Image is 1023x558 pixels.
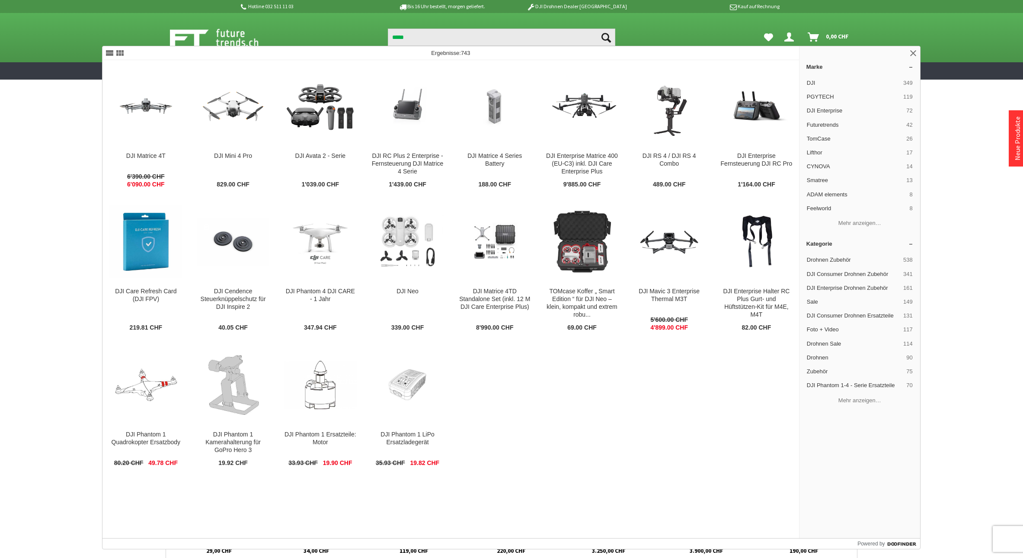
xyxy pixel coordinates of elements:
[431,50,470,56] span: Ergebnisse:
[148,459,178,467] span: 49.78 CHF
[127,173,165,181] span: 6'390.00 CHF
[799,60,920,74] a: Marke
[903,298,913,306] span: 149
[807,135,903,143] span: TomCase
[633,152,706,168] div: DJI RS 4 / DJI RS 4 Combo
[653,181,685,189] span: 489.00 CHF
[799,237,920,250] a: Kategorie
[190,339,277,474] a: DJI Phantom 1 Kamerahalterung für GoPro Hero 3 DJI Phantom 1 Kamerahalterung für GoPro Hero 3 19....
[302,181,339,189] span: 1'039.00 CHF
[284,288,357,303] div: DJI Phantom 4 DJI CARE - 1 Jahr
[807,326,900,334] span: Foto + Video
[109,431,182,446] div: DJI Phantom 1 Quadrokopter Ersatzbody
[720,83,793,129] img: DJI Enterprise Fernsteuerung DJI RC Pro
[807,149,903,157] span: Lifthor
[650,316,688,324] span: 5'600.00 CHF
[388,29,615,46] input: Produkt, Marke, Kategorie, EAN, Artikelnummer…
[206,546,232,555] span: 29,00 CHF
[197,70,270,143] img: DJI Mini 4 Pro
[109,288,182,303] div: DJI Care Refresh Card (DJI FPV)
[218,324,248,332] span: 40.05 CHF
[130,324,162,332] span: 219.81 CHF
[807,163,903,170] span: CYNOVA
[807,368,903,375] span: Zubehör
[906,135,912,143] span: 26
[277,339,364,474] a: DJI Phantom 1 Ersatzteile: Motor DJI Phantom 1 Ersatzteile: Motor 33.93 CHF 19.90 CHF
[807,205,906,212] span: Feelworld
[597,29,615,46] button: Suchen
[807,256,900,264] span: Drohnen Zubehör
[903,340,913,348] span: 114
[461,50,470,56] span: 743
[903,79,913,87] span: 349
[713,61,800,196] a: DJI Enterprise Fernsteuerung DJI RC Pro DJI Enterprise Fernsteuerung DJI RC Pro 1'164.00 CHF
[458,215,531,268] img: DJI Matrice 4TD Standalone Set (inkl. 12 M DJI Care Enterprise Plus)
[509,1,644,12] p: DJI Drohnen Dealer [GEOGRAPHIC_DATA]
[903,270,913,278] span: 341
[497,546,526,555] span: 220,00 CHF
[720,215,793,269] img: DJI Enterprise Halter RC Plus Gurt- und Hüftstützen-Kit für M4E, M4T
[476,324,514,332] span: 8'990.00 CHF
[781,29,801,46] a: Dein Konto
[626,196,713,339] a: DJI Mavic 3 Enterprise Thermal M3T DJI Mavic 3 Enterprise Thermal M3T 5'600.00 CHF 4'899.00 CHF
[371,359,444,412] img: DJI Phantom 1 LiPo Ersatzladegerät
[903,256,913,264] span: 538
[720,288,793,319] div: DJI Enterprise Halter RC Plus Gurt- und Hüftstützen-Kit für M4E, M4T
[906,107,912,115] span: 72
[857,540,885,548] span: Powered by
[364,196,451,339] a: DJI Neo DJI Neo 339.00 CHF
[633,70,706,143] img: DJI RS 4 / DJI RS 4 Combo
[563,181,601,189] span: 9'885.00 CHF
[451,196,538,339] a: DJI Matrice 4TD Standalone Set (inkl. 12 M DJI Care Enterprise Plus) DJI Matrice 4TD Standalone S...
[197,288,270,311] div: DJI Cendence Steuerknüppelschutz für DJI Inspire 2
[284,152,357,160] div: DJI Avata 2 - Serie
[906,354,912,362] span: 90
[239,1,374,12] p: Hotline 032 511 11 03
[760,29,777,46] a: Meine Favoriten
[804,29,853,46] a: Warenkorb
[790,546,818,555] span: 190,00 CHF
[102,339,189,474] a: DJI Phantom 1 Quadrokopter Ersatzbody DJI Phantom 1 Quadrokopter Ersatzbody 80.20 CHF 49.78 CHF
[807,270,900,278] span: DJI Consumer Drohnen Zubehör
[127,181,165,189] span: 6'090.00 CHF
[690,546,723,555] span: 3.900,00 CHF
[323,459,352,467] span: 19.90 CHF
[644,1,779,12] p: Kauf auf Rechnung
[906,121,912,129] span: 42
[546,205,619,279] img: TOMcase Koffer „ Smart Edition “ für DJI Neo – klein, kompakt und extrem robu...
[102,196,189,339] a: DJI Care Refresh Card (DJI FPV) DJI Care Refresh Card (DJI FPV) 219.81 CHF
[218,459,248,467] span: 19.92 CHF
[903,284,913,292] span: 161
[391,324,424,332] span: 339.00 CHF
[713,196,800,339] a: DJI Enterprise Halter RC Plus Gurt- und Hüftstützen-Kit für M4E, M4T DJI Enterprise Halter RC Plu...
[170,27,278,48] img: Shop Futuretrends - zur Startseite wechseln
[190,196,277,339] a: DJI Cendence Steuerknüppelschutz für DJI Inspire 2 DJI Cendence Steuerknüppelschutz für DJI Inspi...
[906,149,912,157] span: 17
[626,61,713,196] a: DJI RS 4 / DJI RS 4 Combo DJI RS 4 / DJI RS 4 Combo 489.00 CHF
[197,431,270,454] div: DJI Phantom 1 Kamerahalterung für GoPro Hero 3
[592,546,626,555] span: 3.250,00 CHF
[807,191,906,199] span: ADAM elements
[304,546,329,555] span: 34,00 CHF
[371,152,444,176] div: DJI RC Plus 2 Enterprise - Fernsteuerung DJI Matrice 4 Serie
[803,216,917,231] button: Mehr anzeigen…
[546,288,619,319] div: TOMcase Koffer „ Smart Edition “ für DJI Neo – klein, kompakt und extrem robu...
[807,107,903,115] span: DJI Enterprise
[650,324,688,332] span: 4'899.00 CHF
[284,218,357,266] img: DJI Phantom 4 DJI CARE - 1 Jahr
[364,61,451,196] a: DJI RC Plus 2 Enterprise - Fernsteuerung DJI Matrice 4 Serie DJI RC Plus 2 Enterprise - Fernsteue...
[910,205,913,212] span: 8
[539,196,626,339] a: TOMcase Koffer „ Smart Edition “ für DJI Neo – klein, kompakt und extrem robu... TOMcase Koffer „...
[410,459,439,467] span: 19.82 CHF
[451,61,538,196] a: DJI Matrice 4 Series Battery DJI Matrice 4 Series Battery 188.00 CHF
[567,324,597,332] span: 69.00 CHF
[807,176,903,184] span: Smatree
[807,93,900,101] span: PGYTECH
[284,431,357,446] div: DJI Phantom 1 Ersatzteile: Motor
[277,196,364,339] a: DJI Phantom 4 DJI CARE - 1 Jahr DJI Phantom 4 DJI CARE - 1 Jahr 347.94 CHF
[371,431,444,446] div: DJI Phantom 1 LiPo Ersatzladegerät
[197,355,270,415] img: DJI Phantom 1 Kamerahalterung für GoPro Hero 3
[906,368,912,375] span: 75
[906,176,912,184] span: 13
[826,29,849,43] span: 0,00 CHF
